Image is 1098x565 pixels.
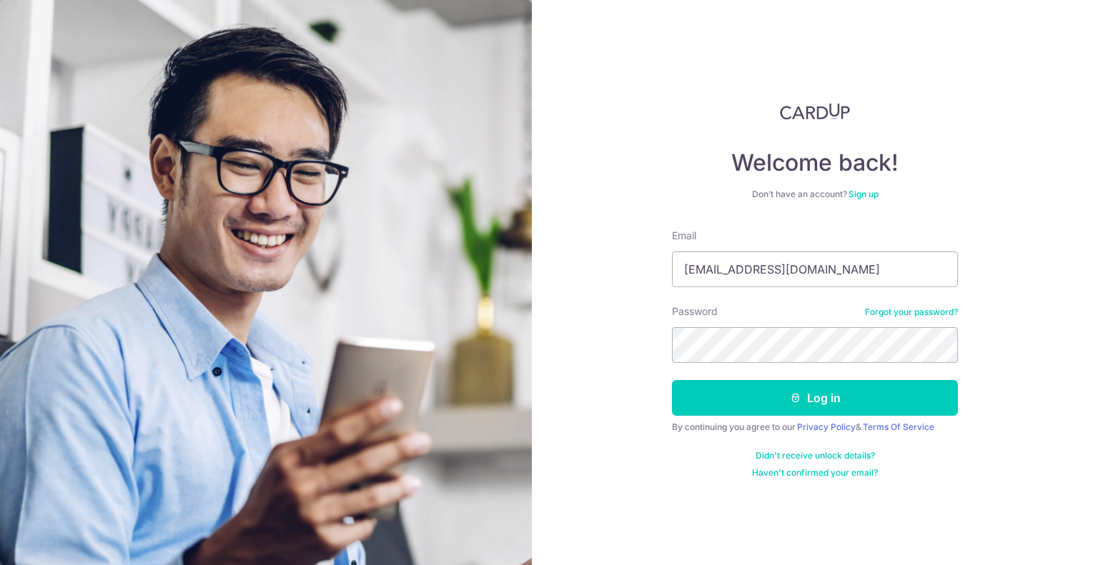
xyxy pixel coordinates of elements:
[672,229,696,243] label: Email
[672,421,958,433] div: By continuing you agree to our &
[865,306,958,318] a: Forgot your password?
[672,304,718,319] label: Password
[863,421,934,432] a: Terms Of Service
[672,251,958,287] input: Enter your Email
[797,421,856,432] a: Privacy Policy
[672,380,958,416] button: Log in
[849,189,879,199] a: Sign up
[752,467,878,479] a: Haven't confirmed your email?
[756,450,875,461] a: Didn't receive unlock details?
[672,149,958,177] h4: Welcome back!
[780,103,850,120] img: CardUp Logo
[672,189,958,200] div: Don’t have an account?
